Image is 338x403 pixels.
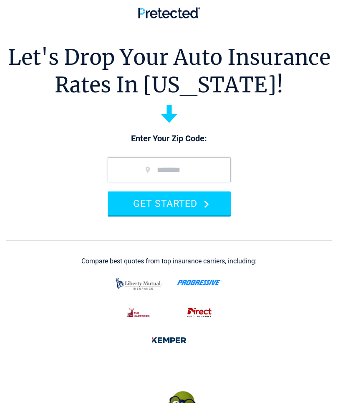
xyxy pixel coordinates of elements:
img: direct [183,304,216,321]
img: liberty [114,274,164,294]
h1: Let's Drop Your Auto Insurance Rates In [US_STATE]! [8,44,330,99]
p: Enter Your Zip Code: [99,133,239,145]
div: Compare best quotes from top insurance carriers, including: [81,258,257,265]
img: progressive [177,280,222,286]
button: GET STARTED [108,191,231,215]
img: Pretected Logo [138,7,200,18]
img: thehartford [122,304,155,321]
img: kemper [147,332,191,349]
input: zip code [108,157,231,182]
